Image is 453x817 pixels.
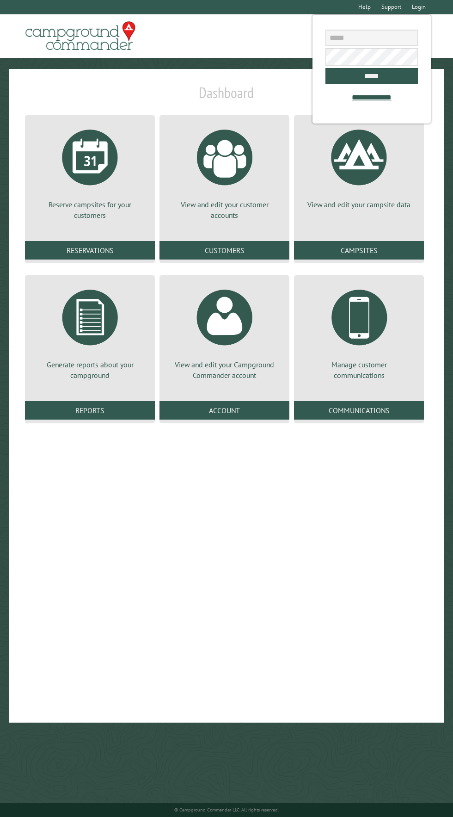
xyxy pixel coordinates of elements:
a: Account [159,401,289,420]
a: Customers [159,241,289,260]
p: View and edit your customer accounts [171,199,278,220]
small: © Campground Commander LLC. All rights reserved. [174,807,279,813]
a: Campsites [294,241,424,260]
a: Generate reports about your campground [36,283,144,380]
a: Communications [294,401,424,420]
a: View and edit your campsite data [305,123,413,210]
a: View and edit your customer accounts [171,123,278,220]
p: View and edit your campsite data [305,199,413,210]
img: Campground Commander [23,18,138,54]
p: View and edit your Campground Commander account [171,359,278,380]
a: Reserve campsites for your customers [36,123,144,220]
a: Manage customer communications [305,283,413,380]
a: Reservations [25,241,155,260]
p: Manage customer communications [305,359,413,380]
a: Reports [25,401,155,420]
a: View and edit your Campground Commander account [171,283,278,380]
h1: Dashboard [23,84,430,109]
p: Reserve campsites for your customers [36,199,144,220]
p: Generate reports about your campground [36,359,144,380]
